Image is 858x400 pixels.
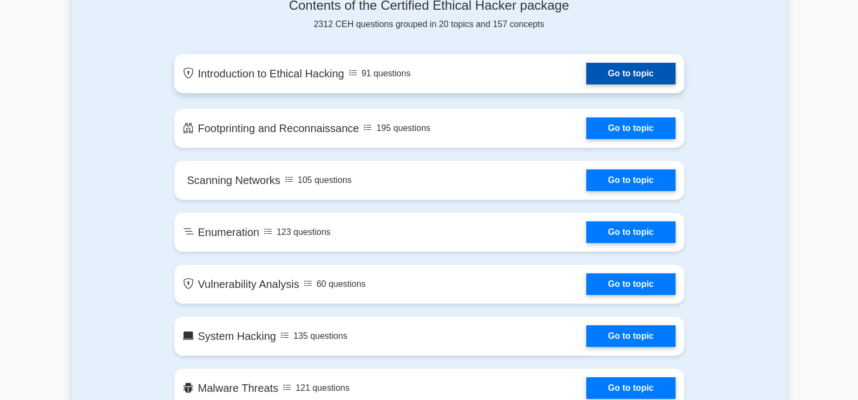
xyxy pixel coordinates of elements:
a: Go to topic [586,117,675,139]
a: Go to topic [586,221,675,243]
a: Go to topic [586,273,675,295]
a: Go to topic [586,325,675,347]
a: Go to topic [586,63,675,84]
a: Go to topic [586,377,675,399]
a: Go to topic [586,169,675,191]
